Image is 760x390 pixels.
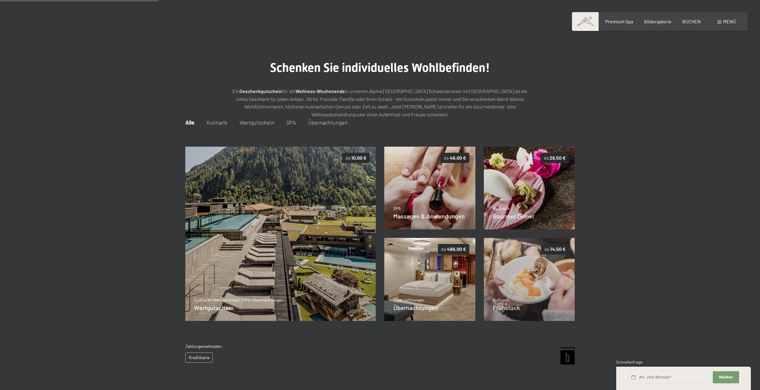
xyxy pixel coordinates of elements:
[296,88,345,94] strong: Wellness-Wochenende
[270,61,490,75] span: Schenken Sie individuelles Wohlbefinden!
[713,371,739,384] button: Weiter
[616,360,643,365] span: Schnellanfrage
[644,18,672,24] a: Bildergalerie
[240,88,282,94] strong: Geschenkgutschein
[723,18,736,24] span: Menü
[719,375,733,380] span: Weiter
[229,87,531,118] p: Ein für ein in unserem Alpine [GEOGRAPHIC_DATA] Schwarzenstein im [GEOGRAPHIC_DATA] ist ein tolle...
[682,18,701,24] a: BUCHEN
[605,18,633,24] a: Premium Spa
